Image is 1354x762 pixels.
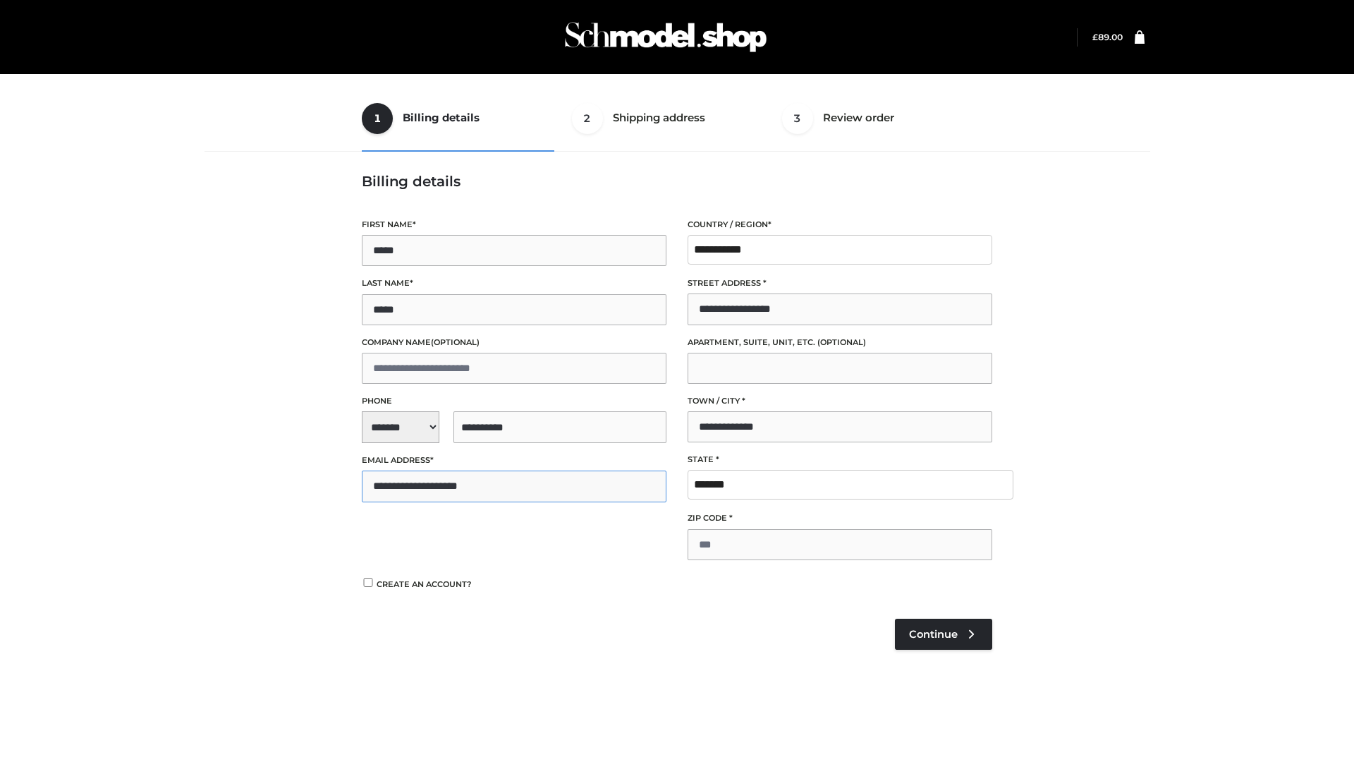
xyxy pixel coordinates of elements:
label: Last name [362,277,666,290]
label: Apartment, suite, unit, etc. [688,336,992,349]
a: Continue [895,619,992,650]
label: ZIP Code [688,512,992,525]
input: Create an account? [362,578,374,587]
span: (optional) [817,337,866,347]
label: First name [362,218,666,231]
label: Street address [688,277,992,290]
bdi: 89.00 [1092,32,1123,42]
span: Create an account? [377,579,472,589]
h3: Billing details [362,173,992,190]
span: £ [1092,32,1098,42]
label: Email address [362,454,666,467]
span: Continue [909,628,958,641]
label: Phone [362,394,666,408]
a: £89.00 [1092,32,1123,42]
label: Town / City [688,394,992,408]
label: State [688,453,992,466]
label: Country / Region [688,218,992,231]
img: Schmodel Admin 964 [560,9,771,65]
span: (optional) [431,337,480,347]
label: Company name [362,336,666,349]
